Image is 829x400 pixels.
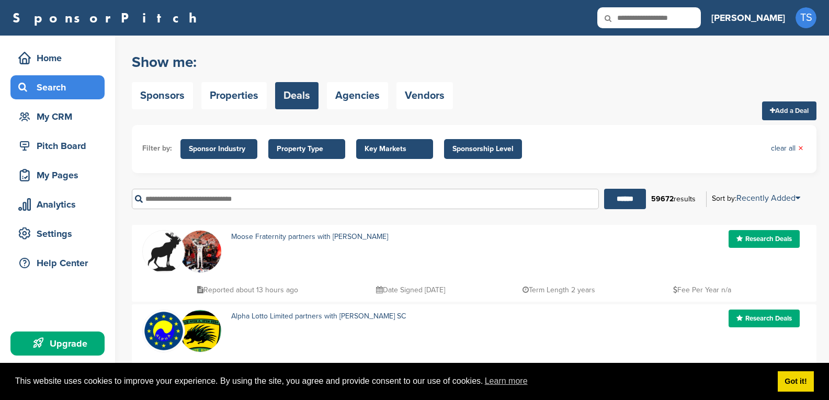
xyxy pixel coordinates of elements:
a: Deals [275,82,319,109]
span: Sponsorship Level [452,143,514,155]
a: clear all× [771,143,803,154]
div: Pitch Board [16,136,105,155]
div: My Pages [16,166,105,185]
a: Help Center [10,251,105,275]
a: Search [10,75,105,99]
a: My CRM [10,105,105,129]
a: My Pages [10,163,105,187]
p: Term Length 2 years [523,283,595,296]
a: learn more about cookies [483,373,529,389]
div: My CRM [16,107,105,126]
a: Research Deals [729,230,800,248]
span: This website uses cookies to improve your experience. By using the site, you agree and provide co... [15,373,769,389]
a: Research Deals [729,310,800,327]
iframe: Button to launch messaging window [787,358,821,392]
a: Settings [10,222,105,246]
a: Moose Fraternity partners with [PERSON_NAME] [231,232,388,241]
a: Vendors [396,82,453,109]
span: × [798,143,803,154]
img: 3bs1dc4c 400x400 [179,231,221,272]
span: Key Markets [365,143,425,155]
img: Phzb2w6l 400x400 [143,310,185,352]
a: Agencies [327,82,388,109]
span: Sponsor Industry [189,143,249,155]
a: Home [10,46,105,70]
a: Upgrade [10,332,105,356]
img: Hjwwegho 400x400 [143,231,185,272]
a: [PERSON_NAME] [711,6,785,29]
span: TS [796,7,816,28]
div: results [646,190,701,208]
p: Reported about 13 hours ago [197,283,298,296]
p: Fee Per Year n/a [673,283,731,296]
a: SponsorPitch [13,11,203,25]
div: Upgrade [16,334,105,353]
h3: [PERSON_NAME] [711,10,785,25]
h2: Show me: [132,53,453,72]
a: Alpha Lotto Limited partners with [PERSON_NAME] SC [231,312,406,321]
div: Help Center [16,254,105,272]
div: Home [16,49,105,67]
a: Pitch Board [10,134,105,158]
span: Property Type [277,143,337,155]
a: Recently Added [736,193,800,203]
a: Analytics [10,192,105,216]
div: Search [16,78,105,97]
a: dismiss cookie message [778,371,814,392]
img: Open uri20141112 64162 1p6hhgm?1415811497 [179,310,221,360]
div: Analytics [16,195,105,214]
div: Settings [16,224,105,243]
a: Sponsors [132,82,193,109]
b: 59672 [651,195,674,203]
div: Sort by: [712,194,800,202]
p: Date Signed [DATE] [376,283,445,296]
a: Properties [201,82,267,109]
li: Filter by: [142,143,172,154]
a: Add a Deal [762,101,816,120]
